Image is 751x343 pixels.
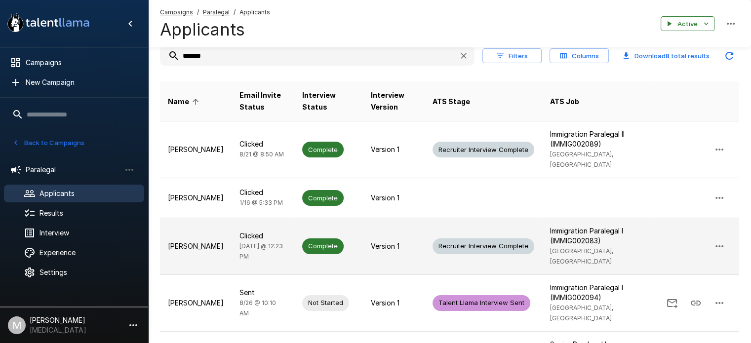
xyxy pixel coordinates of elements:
[433,298,530,307] span: Talent Llama Interview Sent
[550,48,609,64] button: Columns
[239,7,270,17] span: Applicants
[661,16,714,32] button: Active
[433,241,534,251] span: Recruiter Interview Complete
[168,193,224,203] p: [PERSON_NAME]
[719,46,739,66] button: Updated Today - 3:27 PM
[302,145,344,154] span: Complete
[550,226,641,246] p: Immigration Paralegal I (IMMIG002083)
[160,19,270,40] h4: Applicants
[482,48,542,64] button: Filters
[550,96,579,108] span: ATS Job
[168,145,224,154] p: [PERSON_NAME]
[239,288,286,298] p: Sent
[203,8,230,16] u: Paralegal
[371,298,417,308] p: Version 1
[550,151,613,168] span: [GEOGRAPHIC_DATA], [GEOGRAPHIC_DATA]
[239,139,286,149] p: Clicked
[197,7,199,17] span: /
[168,241,224,251] p: [PERSON_NAME]
[550,129,641,149] p: Immigration Paralegal II (IMMIG002089)
[239,231,286,241] p: Clicked
[550,304,613,322] span: [GEOGRAPHIC_DATA], [GEOGRAPHIC_DATA]
[433,96,470,108] span: ATS Stage
[239,242,283,260] span: [DATE] @ 12:23 PM
[617,48,715,64] button: Download8 total results
[550,283,641,303] p: Immigration Paralegal I (IMMIG002094)
[168,298,224,308] p: [PERSON_NAME]
[371,89,417,113] span: Interview Version
[239,188,286,197] p: Clicked
[234,7,236,17] span: /
[371,241,417,251] p: Version 1
[660,298,684,306] span: Send Invitation
[160,8,193,16] u: Campaigns
[302,89,355,113] span: Interview Status
[684,298,708,306] span: Copy Interview Link
[302,193,344,203] span: Complete
[550,247,613,265] span: [GEOGRAPHIC_DATA], [GEOGRAPHIC_DATA]
[239,151,284,158] span: 8/21 @ 8:50 AM
[302,241,344,251] span: Complete
[433,145,534,154] span: Recruiter Interview Complete
[239,199,283,206] span: 1/16 @ 5:33 PM
[302,298,349,307] span: Not Started
[239,89,286,113] span: Email Invite Status
[168,96,202,108] span: Name
[371,193,417,203] p: Version 1
[239,299,276,317] span: 8/26 @ 10:10 AM
[371,145,417,154] p: Version 1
